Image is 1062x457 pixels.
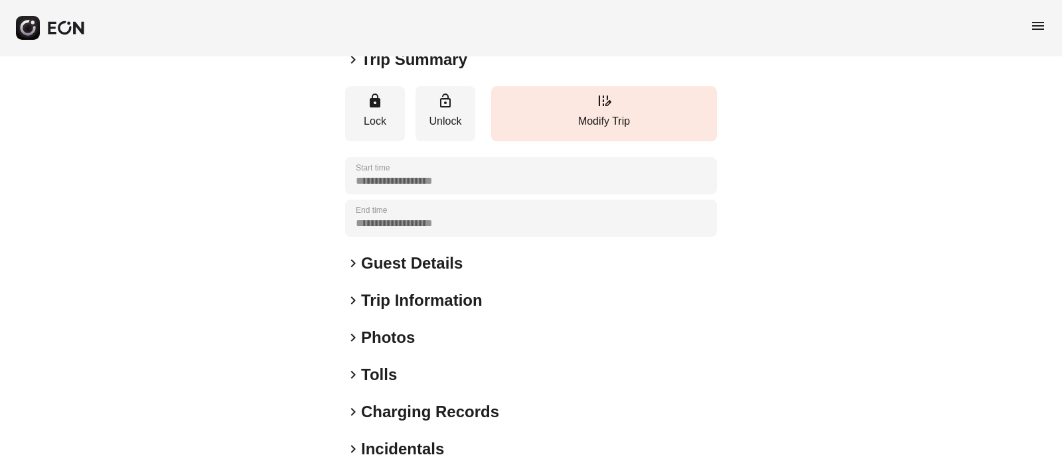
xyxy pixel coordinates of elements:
span: keyboard_arrow_right [345,52,361,68]
h2: Photos [361,327,415,348]
p: Modify Trip [498,113,710,129]
span: keyboard_arrow_right [345,255,361,271]
h2: Trip Information [361,290,483,311]
h2: Charging Records [361,401,499,423]
span: lock [367,93,383,109]
span: keyboard_arrow_right [345,330,361,346]
span: keyboard_arrow_right [345,404,361,420]
span: keyboard_arrow_right [345,367,361,383]
h2: Guest Details [361,253,463,274]
button: Lock [345,86,405,141]
span: keyboard_arrow_right [345,293,361,308]
span: edit_road [596,93,612,109]
h2: Trip Summary [361,49,467,70]
h2: Tolls [361,364,397,385]
span: keyboard_arrow_right [345,441,361,457]
p: Unlock [422,113,469,129]
span: lock_open [437,93,453,109]
p: Lock [352,113,398,129]
button: Unlock [416,86,475,141]
span: menu [1030,18,1046,34]
button: Modify Trip [491,86,717,141]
